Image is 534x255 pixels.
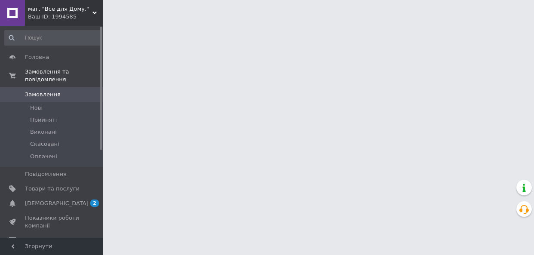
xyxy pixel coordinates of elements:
[30,116,57,124] span: Прийняті
[25,53,49,61] span: Головна
[4,30,101,46] input: Пошук
[28,13,103,21] div: Ваш ID: 1994585
[25,185,80,193] span: Товари та послуги
[25,91,61,98] span: Замовлення
[25,170,67,178] span: Повідомлення
[30,140,59,148] span: Скасовані
[25,214,80,230] span: Показники роботи компанії
[90,200,99,207] span: 2
[25,237,47,245] span: Відгуки
[30,104,43,112] span: Нові
[28,5,92,13] span: маг. "Все для Дому."
[30,128,57,136] span: Виконані
[30,153,57,160] span: Оплачені
[25,200,89,207] span: [DEMOGRAPHIC_DATA]
[25,68,103,83] span: Замовлення та повідомлення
